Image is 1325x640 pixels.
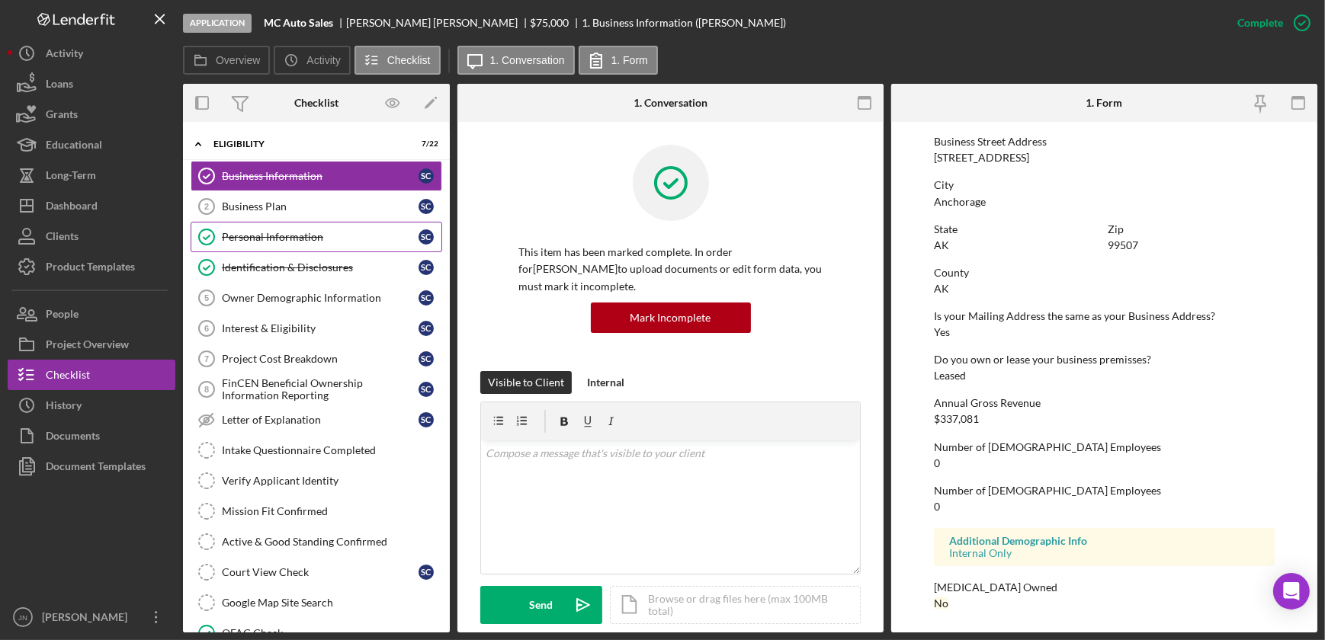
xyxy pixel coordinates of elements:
[46,160,96,194] div: Long-Term
[222,377,419,402] div: FinCEN Beneficial Ownership Information Reporting
[204,354,209,363] tspan: 7
[8,221,175,251] button: Clients
[8,38,175,69] button: Activity
[8,160,175,190] a: Long-Term
[46,99,78,133] div: Grants
[480,371,572,394] button: Visible to Client
[934,354,1275,366] div: Do you own or lease your business premisses?
[934,326,950,338] div: Yes
[419,290,434,306] div: S C
[8,130,175,160] button: Educational
[204,293,209,302] tspan: 5
[949,547,1259,559] div: Internal Only
[419,565,434,580] div: S C
[934,397,1275,409] div: Annual Gross Revenue
[18,613,27,622] text: JN
[191,344,442,374] a: 7Project Cost BreakdownSC
[8,360,175,390] button: Checklist
[46,360,90,394] div: Checklist
[1222,8,1317,38] button: Complete
[8,190,175,221] button: Dashboard
[46,190,98,225] div: Dashboard
[191,435,442,466] a: Intake Questionnaire Completed
[934,485,1275,497] div: Number of [DEMOGRAPHIC_DATA] Employees
[411,139,438,149] div: 7 / 22
[222,261,419,274] div: Identification & Disclosures
[579,46,658,75] button: 1. Form
[191,557,442,587] a: Court View CheckSC
[38,602,137,636] div: [PERSON_NAME]
[222,200,419,213] div: Business Plan
[183,46,270,75] button: Overview
[191,313,442,344] a: 6Interest & EligibilitySC
[8,602,175,632] button: JN[PERSON_NAME]
[8,299,175,329] a: People
[46,451,146,485] div: Document Templates
[419,351,434,366] div: S C
[355,46,441,75] button: Checklist
[934,196,986,208] div: Anchorage
[480,586,602,624] button: Send
[191,161,442,191] a: Business InformationSC
[46,251,135,286] div: Product Templates
[934,223,1101,235] div: State
[949,535,1259,547] div: Additional Demographic Info
[934,239,949,251] div: AK
[587,371,624,394] div: Internal
[222,566,419,578] div: Court View Check
[8,390,175,421] a: History
[222,475,441,487] div: Verify Applicant Identity
[191,374,442,405] a: 8FinCEN Beneficial Ownership Information ReportingSC
[222,505,441,517] div: Mission Fit Confirmed
[582,17,786,29] div: 1. Business Information ([PERSON_NAME])
[191,526,442,557] a: Active & Good Standing Confirmed
[8,99,175,130] a: Grants
[530,586,553,624] div: Send
[8,451,175,482] button: Document Templates
[46,221,79,255] div: Clients
[306,54,340,66] label: Activity
[222,170,419,182] div: Business Information
[934,152,1029,164] div: [STREET_ADDRESS]
[8,69,175,99] a: Loans
[934,457,940,469] div: 0
[222,231,419,243] div: Personal Information
[591,302,751,333] button: Mark Incomplete
[216,54,260,66] label: Overview
[934,441,1275,453] div: Number of [DEMOGRAPHIC_DATA] Employees
[1273,573,1310,610] div: Open Intercom Messenger
[191,587,442,618] a: Google Map Site Search
[222,444,441,456] div: Intake Questionnaire Completed
[222,597,441,609] div: Google Map Site Search
[488,371,564,394] div: Visible to Client
[934,413,979,425] div: $337,081
[191,252,442,283] a: Identification & DisclosuresSC
[191,466,442,496] a: Verify Applicant Identity
[490,54,565,66] label: 1. Conversation
[934,581,1275,594] div: [MEDICAL_DATA] Owned
[419,321,434,336] div: S C
[222,414,419,426] div: Letter of Explanation
[419,382,434,397] div: S C
[222,353,419,365] div: Project Cost Breakdown
[8,251,175,282] button: Product Templates
[934,283,949,295] div: AK
[419,168,434,184] div: S C
[419,229,434,245] div: S C
[191,222,442,252] a: Personal InformationSC
[457,46,575,75] button: 1. Conversation
[634,97,707,109] div: 1. Conversation
[222,536,441,548] div: Active & Good Standing Confirmed
[222,292,419,304] div: Owner Demographic Information
[1237,8,1283,38] div: Complete
[46,329,129,363] div: Project Overview
[204,202,209,211] tspan: 2
[222,322,419,334] div: Interest & Eligibility
[419,199,434,214] div: S C
[294,97,338,109] div: Checklist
